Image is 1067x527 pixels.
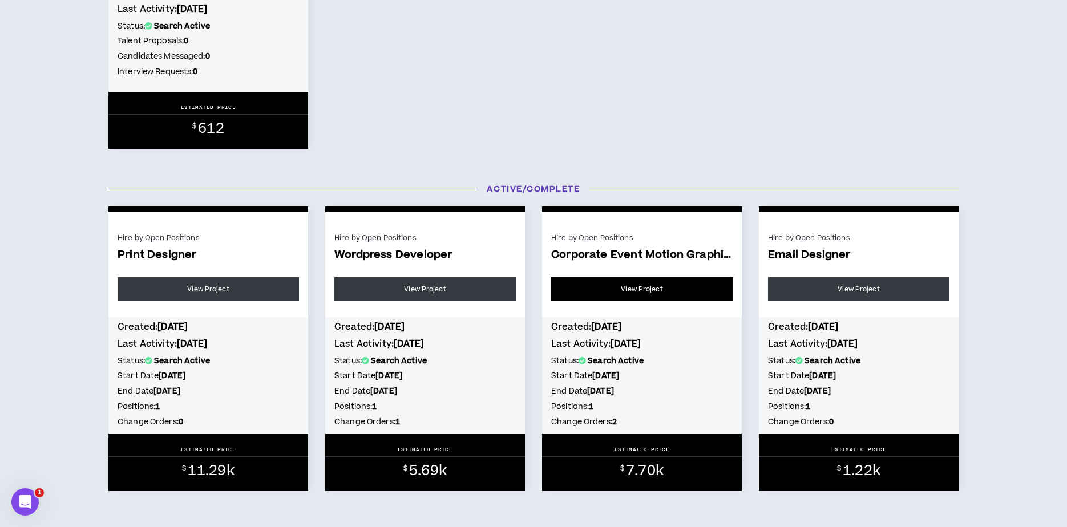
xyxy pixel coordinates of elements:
b: 1 [395,416,400,428]
h4: Created: [768,321,949,333]
b: 1 [806,401,810,412]
sup: $ [620,464,624,473]
b: 1 [372,401,377,412]
h5: Positions: [551,400,733,413]
b: 1 [155,401,160,412]
b: Search Active [154,355,210,367]
h5: End Date [551,385,733,398]
h5: End Date [334,385,516,398]
h5: Status: [334,355,516,367]
b: Search Active [805,355,860,367]
h5: Change Orders: [118,416,299,428]
b: [DATE] [370,386,397,397]
b: 1 [589,401,593,412]
span: Print Designer [118,249,299,262]
sup: $ [403,464,407,473]
b: 0 [193,66,197,78]
h5: Positions: [334,400,516,413]
h5: Status: [551,355,733,367]
span: 1.22k [843,461,880,481]
b: Search Active [371,355,427,367]
h5: Start Date [768,370,949,382]
sup: $ [837,464,841,473]
h5: End Date [118,385,299,398]
span: Corporate Event Motion Graphics Animator [551,249,733,262]
span: 11.29k [188,461,234,481]
h4: Last Activity: [118,338,299,350]
span: Email Designer [768,249,949,262]
h5: Interview Requests: [118,66,299,78]
span: 7.70k [626,461,664,481]
sup: $ [192,121,196,131]
h5: Talent Proposals: [118,35,299,47]
b: 0 [829,416,834,428]
b: [DATE] [177,338,207,350]
span: 1 [35,488,44,497]
a: View Project [551,277,733,301]
h5: Positions: [118,400,299,413]
b: [DATE] [611,338,641,350]
h3: Active/Complete [100,183,967,195]
b: 0 [179,416,183,428]
h5: Change Orders: [551,416,733,428]
h4: Last Activity: [551,338,733,350]
p: ESTIMATED PRICE [398,446,453,453]
b: [DATE] [177,3,207,15]
h4: Created: [118,321,299,333]
a: View Project [334,277,516,301]
b: [DATE] [591,321,621,333]
h5: Positions: [768,400,949,413]
b: Search Active [154,21,210,32]
b: [DATE] [587,386,614,397]
span: 612 [198,119,224,139]
b: 0 [205,51,210,62]
div: Hire by Open Positions [118,233,299,243]
b: [DATE] [374,321,405,333]
h4: Last Activity: [334,338,516,350]
span: Wordpress Developer [334,249,516,262]
p: ESTIMATED PRICE [615,446,670,453]
h4: Created: [551,321,733,333]
h5: Status: [118,355,299,367]
b: [DATE] [394,338,424,350]
b: [DATE] [153,386,180,397]
div: Hire by Open Positions [768,233,949,243]
b: [DATE] [808,321,838,333]
b: [DATE] [804,386,831,397]
h5: Start Date [118,370,299,382]
h5: Status: [118,20,299,33]
b: [DATE] [827,338,858,350]
h4: Last Activity: [768,338,949,350]
b: [DATE] [159,370,185,382]
b: 0 [184,35,188,47]
b: [DATE] [157,321,188,333]
b: [DATE] [809,370,836,382]
b: [DATE] [592,370,619,382]
b: 2 [612,416,617,428]
h5: Start Date [334,370,516,382]
h5: Change Orders: [334,416,516,428]
span: 5.69k [409,461,447,481]
a: View Project [768,277,949,301]
b: Search Active [588,355,644,367]
iframe: Intercom live chat [11,488,39,516]
sup: $ [182,464,186,473]
h5: Change Orders: [768,416,949,428]
h5: End Date [768,385,949,398]
div: Hire by Open Positions [551,233,733,243]
p: ESTIMATED PRICE [831,446,887,453]
b: [DATE] [375,370,402,382]
h5: Status: [768,355,949,367]
h4: Created: [334,321,516,333]
p: ESTIMATED PRICE [181,446,236,453]
div: Hire by Open Positions [334,233,516,243]
p: ESTIMATED PRICE [181,104,236,111]
h5: Start Date [551,370,733,382]
h5: Candidates Messaged: [118,50,299,63]
h4: Last Activity: [118,3,299,15]
a: View Project [118,277,299,301]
